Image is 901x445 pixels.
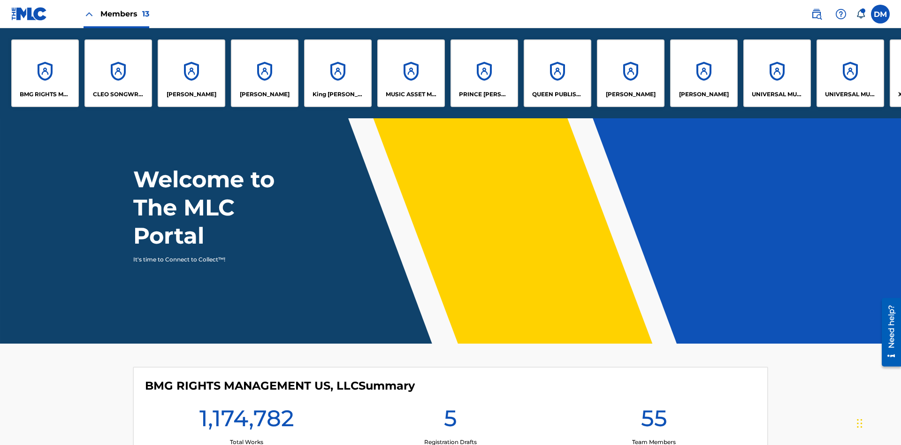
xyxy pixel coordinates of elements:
div: Drag [857,409,863,437]
img: MLC Logo [11,7,47,21]
h4: BMG RIGHTS MANAGEMENT US, LLC [145,379,415,393]
p: RONALD MCTESTERSON [679,90,729,99]
iframe: Chat Widget [854,400,901,445]
p: King McTesterson [313,90,364,99]
a: Accounts[PERSON_NAME] [597,39,664,107]
p: CLEO SONGWRITER [93,90,144,99]
h1: 1,174,782 [199,404,294,438]
div: Notifications [856,9,865,19]
h1: 5 [444,404,457,438]
span: Members [100,8,149,19]
a: AccountsUNIVERSAL MUSIC PUB GROUP [743,39,811,107]
img: help [835,8,847,20]
a: Public Search [807,5,826,23]
div: Help [832,5,850,23]
a: AccountsPRINCE [PERSON_NAME] [450,39,518,107]
a: AccountsBMG RIGHTS MANAGEMENT US, LLC [11,39,79,107]
p: QUEEN PUBLISHA [532,90,583,99]
a: AccountsKing [PERSON_NAME] [304,39,372,107]
img: Close [84,8,95,20]
h1: 55 [641,404,667,438]
a: Accounts[PERSON_NAME] [231,39,298,107]
a: Accounts[PERSON_NAME] [670,39,738,107]
p: ELVIS COSTELLO [167,90,216,99]
p: UNIVERSAL MUSIC PUB GROUP [825,90,876,99]
a: AccountsQUEEN PUBLISHA [524,39,591,107]
p: EYAMA MCSINGER [240,90,290,99]
p: MUSIC ASSET MANAGEMENT (MAM) [386,90,437,99]
a: Accounts[PERSON_NAME] [158,39,225,107]
a: AccountsMUSIC ASSET MANAGEMENT (MAM) [377,39,445,107]
p: UNIVERSAL MUSIC PUB GROUP [752,90,803,99]
p: RONALD MCTESTERSON [606,90,656,99]
img: search [811,8,822,20]
a: AccountsUNIVERSAL MUSIC PUB GROUP [817,39,884,107]
p: It's time to Connect to Collect™! [133,255,296,264]
p: BMG RIGHTS MANAGEMENT US, LLC [20,90,71,99]
iframe: Resource Center [875,294,901,371]
span: 13 [142,9,149,18]
div: User Menu [871,5,890,23]
h1: Welcome to The MLC Portal [133,165,309,250]
a: AccountsCLEO SONGWRITER [84,39,152,107]
p: PRINCE MCTESTERSON [459,90,510,99]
